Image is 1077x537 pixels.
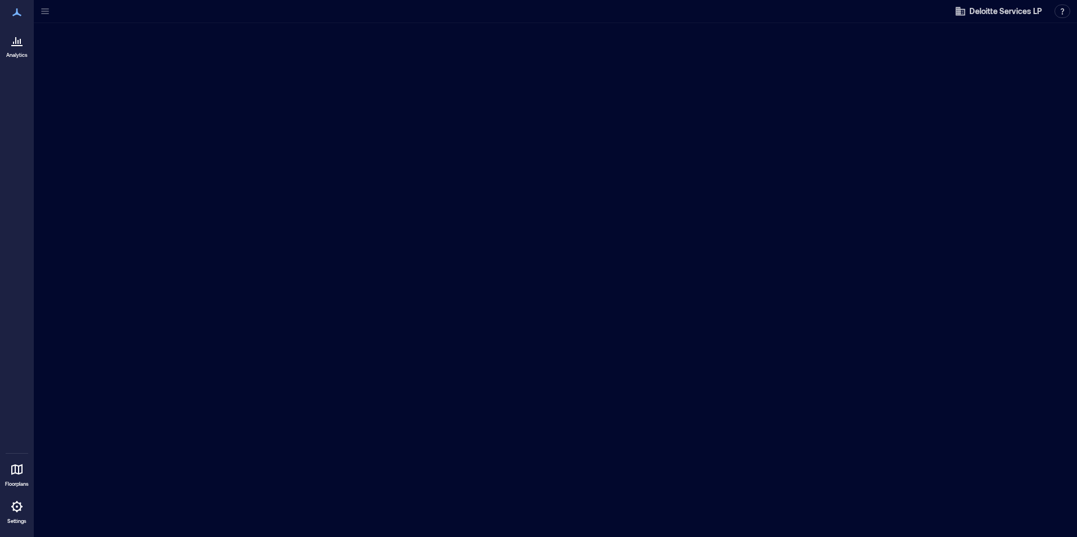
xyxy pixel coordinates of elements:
[5,481,29,487] p: Floorplans
[2,456,32,491] a: Floorplans
[7,518,26,525] p: Settings
[3,493,30,528] a: Settings
[969,6,1042,17] span: Deloitte Services LP
[6,52,28,59] p: Analytics
[3,27,31,62] a: Analytics
[951,2,1045,20] button: Deloitte Services LP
